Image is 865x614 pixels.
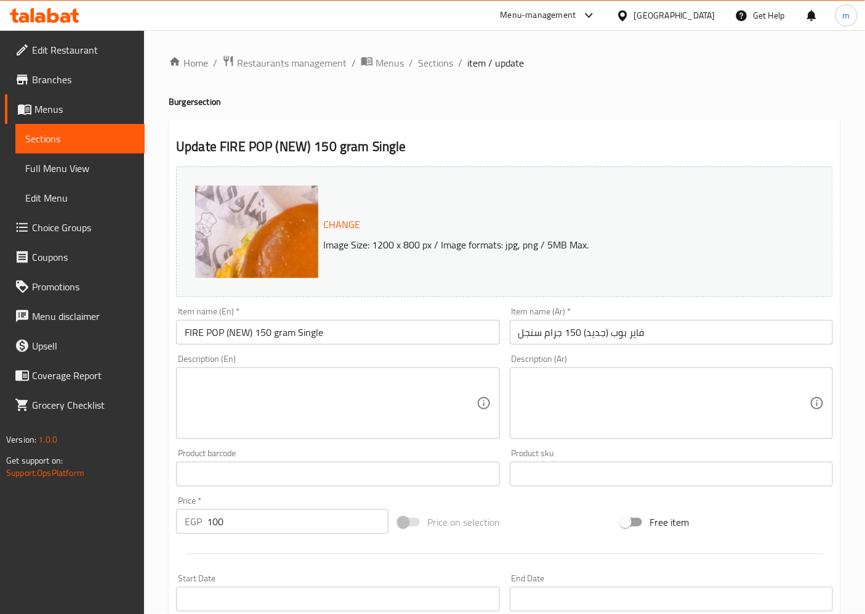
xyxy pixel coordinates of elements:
[32,250,135,264] span: Coupons
[169,55,840,71] nav: breadcrumb
[318,237,783,252] p: Image Size: 1200 x 800 px / Image formats: jpg, png / 5MB Max.
[25,131,135,146] span: Sections
[15,153,145,183] a: Full Menu View
[5,65,145,94] a: Branches
[169,55,208,70] a: Home
[32,72,135,87] span: Branches
[15,124,145,153] a: Sections
[195,186,441,432] img: 8177caa3-8f99-4d07-8d22-4bc65c391467.jpg
[15,183,145,213] a: Edit Menu
[501,8,576,23] div: Menu-management
[34,102,135,117] span: Menus
[650,515,689,530] span: Free item
[409,55,413,70] li: /
[32,338,135,353] span: Upsell
[32,220,135,235] span: Choice Groups
[510,462,833,486] input: Please enter product sku
[25,190,135,205] span: Edit Menu
[32,309,135,324] span: Menu disclaimer
[458,55,462,70] li: /
[5,272,145,301] a: Promotions
[169,96,840,108] h4: Burger section
[176,320,499,345] input: Enter name En
[5,213,145,242] a: Choice Groups
[207,509,388,534] input: Please enter price
[6,432,36,448] span: Version:
[843,9,850,22] span: m
[467,55,524,70] span: item / update
[352,55,356,70] li: /
[318,212,365,237] button: Change
[25,161,135,176] span: Full Menu View
[32,398,135,412] span: Grocery Checklist
[510,320,833,345] input: Enter name Ar
[176,137,833,156] h2: Update FIRE POP (NEW) 150 gram Single
[323,216,360,234] span: Change
[222,55,347,71] a: Restaurants management
[6,452,63,469] span: Get support on:
[32,43,135,57] span: Edit Restaurant
[376,55,404,70] span: Menus
[32,368,135,383] span: Coverage Report
[176,462,499,486] input: Please enter product barcode
[5,361,145,390] a: Coverage Report
[185,514,202,529] p: EGP
[213,55,217,70] li: /
[427,515,500,530] span: Price on selection
[5,301,145,331] a: Menu disclaimer
[32,279,135,294] span: Promotions
[418,55,453,70] a: Sections
[5,35,145,65] a: Edit Restaurant
[237,55,347,70] span: Restaurants management
[634,9,715,22] div: [GEOGRAPHIC_DATA]
[5,242,145,272] a: Coupons
[6,465,84,481] a: Support.OpsPlatform
[5,390,145,420] a: Grocery Checklist
[5,94,145,124] a: Menus
[38,432,57,448] span: 1.0.0
[5,331,145,361] a: Upsell
[361,55,404,71] a: Menus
